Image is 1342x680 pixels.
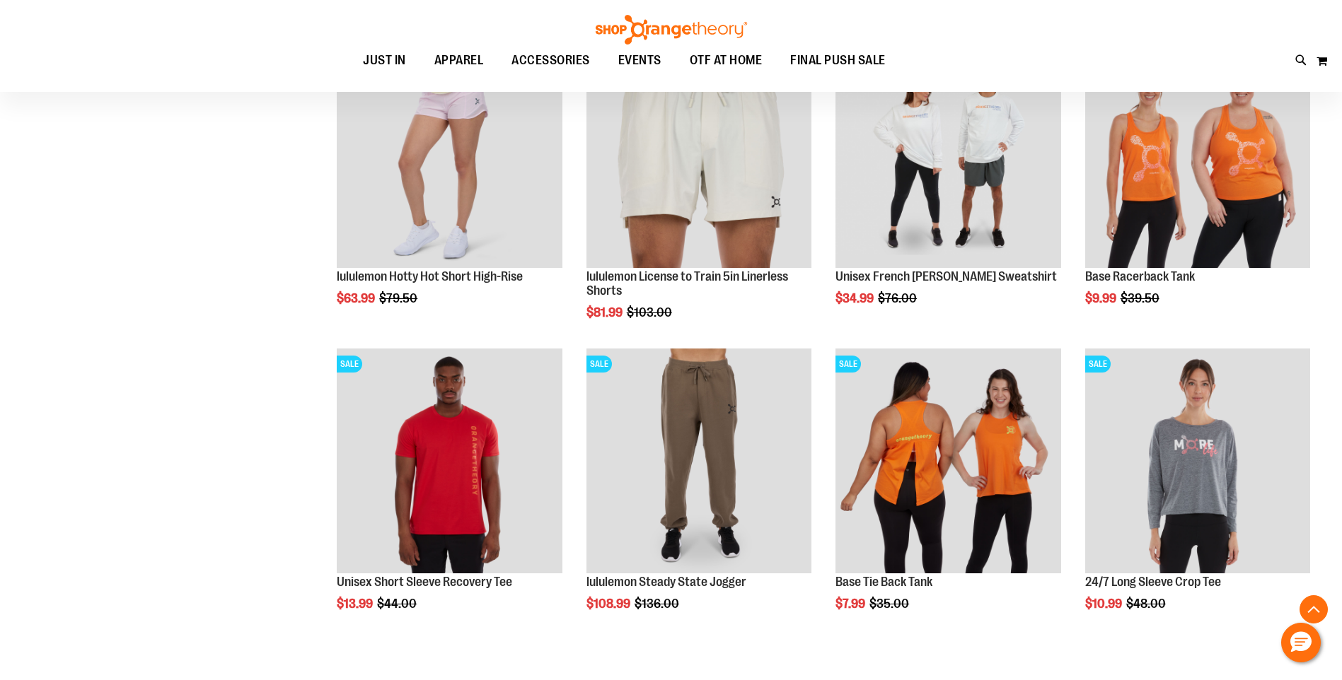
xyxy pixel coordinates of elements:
[618,45,661,76] span: EVENTS
[1126,597,1168,611] span: $48.00
[337,348,562,575] a: Product image for Unisex Short Sleeve Recovery TeeSALE
[690,45,763,76] span: OTF AT HOME
[330,36,569,341] div: product
[337,291,377,305] span: $63.99
[828,341,1068,647] div: product
[586,597,632,611] span: $108.99
[434,45,484,76] span: APPAREL
[1300,595,1328,623] button: Back To Top
[627,305,674,320] span: $103.00
[1281,623,1321,662] button: Hello, have a question? Let’s chat.
[835,597,867,611] span: $7.99
[586,43,811,268] img: lululemon License to Train 5in Linerless Shorts
[586,305,625,320] span: $81.99
[349,45,420,77] a: JUST IN
[586,356,612,373] span: SALE
[835,356,861,373] span: SALE
[1078,341,1317,647] div: product
[835,348,1060,575] a: Product image for Base Tie Back TankSALE
[835,43,1060,268] img: Unisex French Terry Crewneck Sweatshirt primary image
[586,575,746,589] a: lululemon Steady State Jogger
[337,43,562,270] a: lululemon Hotty Hot Short High-RiseSALE
[586,269,788,298] a: lululemon License to Train 5in Linerless Shorts
[828,36,1068,341] div: product
[337,356,362,373] span: SALE
[604,45,676,77] a: EVENTS
[337,269,523,283] a: lululemon Hotty Hot Short High-Rise
[1085,356,1111,373] span: SALE
[1085,597,1124,611] span: $10.99
[586,43,811,270] a: lululemon License to Train 5in Linerless ShortsSALE
[379,291,420,305] span: $79.50
[835,291,876,305] span: $34.99
[579,36,818,356] div: product
[337,597,375,611] span: $13.99
[511,45,590,76] span: ACCESSORIES
[586,348,811,575] a: lululemon Steady State JoggerSALE
[676,45,777,77] a: OTF AT HOME
[835,43,1060,270] a: Unisex French Terry Crewneck Sweatshirt primary imageSALE
[337,43,562,268] img: lululemon Hotty Hot Short High-Rise
[635,597,681,611] span: $136.00
[1085,43,1310,268] img: Product image for Base Racerback Tank
[579,341,818,647] div: product
[835,348,1060,573] img: Product image for Base Tie Back Tank
[1121,291,1162,305] span: $39.50
[835,575,932,589] a: Base Tie Back Tank
[594,15,749,45] img: Shop Orangetheory
[1085,43,1310,270] a: Product image for Base Racerback TankSALE
[363,45,406,76] span: JUST IN
[835,269,1057,283] a: Unisex French [PERSON_NAME] Sweatshirt
[1085,269,1195,283] a: Base Racerback Tank
[1085,575,1221,589] a: 24/7 Long Sleeve Crop Tee
[1085,291,1118,305] span: $9.99
[776,45,900,76] a: FINAL PUSH SALE
[1085,348,1310,575] a: Product image for 24/7 Long Sleeve Crop TeeSALE
[869,597,911,611] span: $35.00
[586,348,811,573] img: lululemon Steady State Jogger
[337,575,512,589] a: Unisex Short Sleeve Recovery Tee
[420,45,498,77] a: APPAREL
[377,597,419,611] span: $44.00
[497,45,604,77] a: ACCESSORIES
[1078,36,1317,341] div: product
[1085,348,1310,573] img: Product image for 24/7 Long Sleeve Crop Tee
[330,341,569,647] div: product
[878,291,919,305] span: $76.00
[790,45,886,76] span: FINAL PUSH SALE
[337,348,562,573] img: Product image for Unisex Short Sleeve Recovery Tee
